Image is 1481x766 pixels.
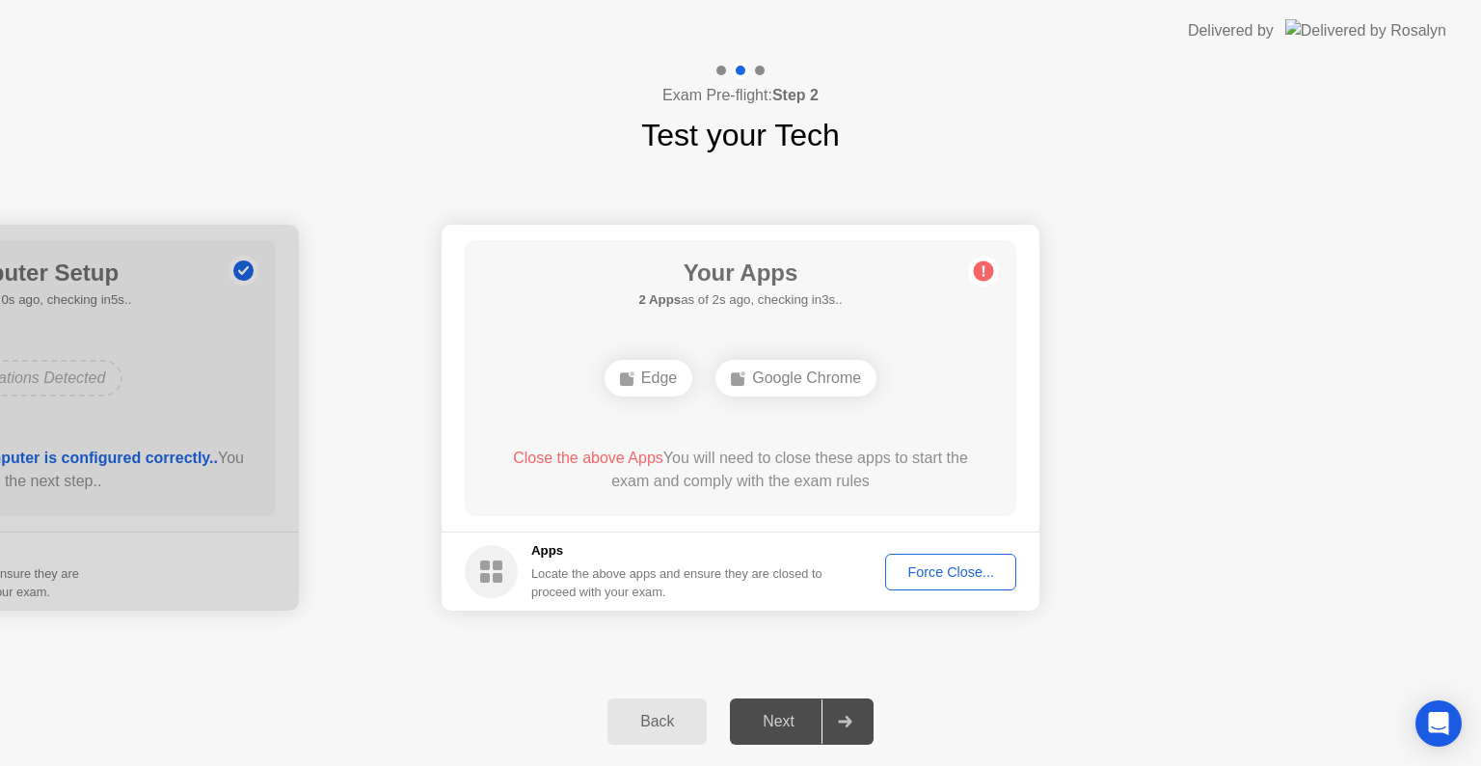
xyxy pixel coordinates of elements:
div: Google Chrome [715,360,876,397]
h5: Apps [531,541,823,561]
div: Next [736,713,821,730]
b: Step 2 [772,87,819,103]
div: Edge [605,360,692,397]
img: Delivered by Rosalyn [1285,19,1446,41]
div: Open Intercom Messenger [1415,700,1462,747]
h5: as of 2s ago, checking in3s.. [638,290,842,310]
button: Next [730,698,874,745]
div: Locate the above apps and ensure they are closed to proceed with your exam. [531,564,823,601]
b: 2 Apps [638,292,681,307]
div: Force Close... [892,564,1010,580]
h1: Test your Tech [641,112,840,158]
span: Close the above Apps [513,450,663,466]
button: Force Close... [885,554,1016,590]
div: Back [613,713,701,730]
div: You will need to close these apps to start the exam and comply with the exam rules [493,447,989,493]
div: Delivered by [1188,19,1274,42]
button: Back [607,698,707,745]
h4: Exam Pre-flight: [662,84,819,107]
h1: Your Apps [638,256,842,290]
